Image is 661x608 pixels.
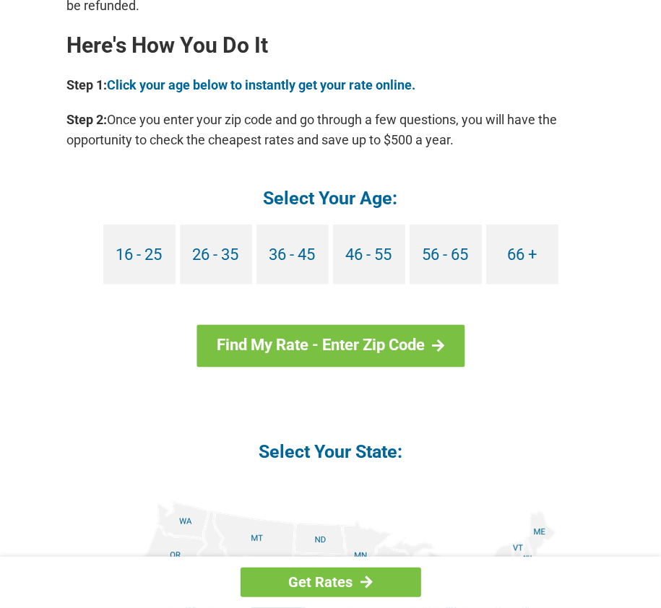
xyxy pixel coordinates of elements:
[67,440,595,464] h4: Select Your State:
[256,225,329,285] a: 36 - 45
[333,225,405,285] a: 46 - 55
[108,77,416,92] a: Click your age below to instantly get your rate online.
[410,225,482,285] a: 56 - 65
[67,34,595,57] h2: Here's How You Do It
[196,325,465,367] a: Find My Rate - Enter Zip Code
[103,225,176,285] a: 16 - 25
[180,225,252,285] a: 26 - 35
[67,110,595,150] p: Once you enter your zip code and go through a few questions, you will have the opportunity to che...
[241,568,421,597] a: Get Rates
[67,77,108,92] b: Step 1:
[67,186,595,210] h4: Select Your Age:
[67,112,108,127] b: Step 2:
[486,225,558,285] a: 66 +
